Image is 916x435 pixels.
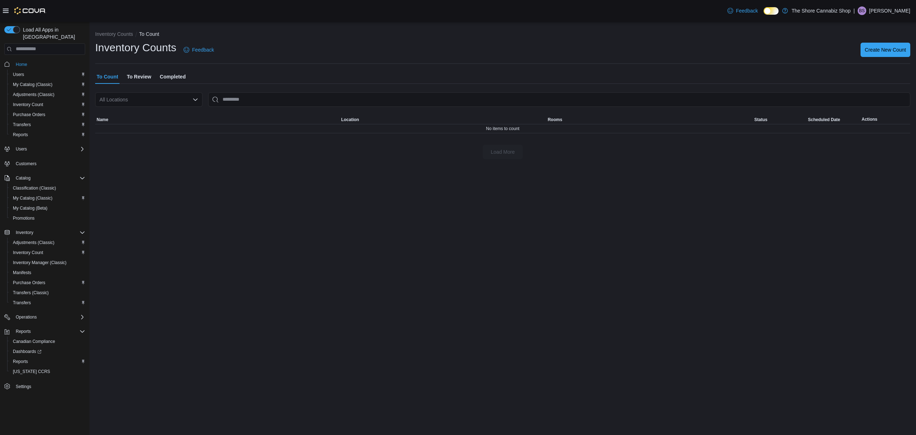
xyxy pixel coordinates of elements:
[208,92,910,107] input: This is a search bar. After typing your query, hit enter to filter the results lower in the page.
[13,327,34,336] button: Reports
[10,258,69,267] a: Inventory Manager (Classic)
[7,268,88,278] button: Manifests
[4,56,85,410] nav: Complex example
[865,46,906,53] span: Create New Count
[13,382,85,391] span: Settings
[10,367,85,376] span: Washington CCRS
[853,6,855,15] p: |
[791,6,851,15] p: The Shore Cannabiz Shop
[483,145,523,159] button: Load More
[546,115,753,124] button: Rooms
[13,270,31,276] span: Manifests
[13,327,85,336] span: Reports
[10,248,46,257] a: Inventory Count
[10,288,52,297] a: Transfers (Classic)
[10,100,46,109] a: Inventory Count
[7,213,88,223] button: Promotions
[10,204,50,212] a: My Catalog (Beta)
[1,381,88,391] button: Settings
[7,367,88,377] button: [US_STATE] CCRS
[10,90,57,99] a: Adjustments (Classic)
[13,185,56,191] span: Classification (Classic)
[13,92,54,97] span: Adjustments (Classic)
[10,367,53,376] a: [US_STATE] CCRS
[754,117,768,123] span: Status
[7,248,88,258] button: Inventory Count
[10,70,27,79] a: Users
[858,6,866,15] div: Baily Sherman
[13,228,85,237] span: Inventory
[13,122,31,128] span: Transfers
[341,117,359,123] span: Location
[13,195,53,201] span: My Catalog (Classic)
[10,130,85,139] span: Reports
[548,117,562,123] span: Rooms
[13,280,45,286] span: Purchase Orders
[13,60,30,69] a: Home
[97,117,108,123] span: Name
[13,359,28,364] span: Reports
[764,7,779,15] input: Dark Mode
[10,120,85,129] span: Transfers
[10,194,85,202] span: My Catalog (Classic)
[97,70,118,84] span: To Count
[7,90,88,100] button: Adjustments (Classic)
[10,120,34,129] a: Transfers
[13,382,34,391] a: Settings
[13,159,85,168] span: Customers
[16,384,31,389] span: Settings
[13,174,85,182] span: Catalog
[10,298,34,307] a: Transfers
[13,313,85,321] span: Operations
[13,339,55,344] span: Canadian Compliance
[10,204,85,212] span: My Catalog (Beta)
[7,238,88,248] button: Adjustments (Classic)
[10,278,85,287] span: Purchase Orders
[13,145,30,153] button: Users
[10,214,38,223] a: Promotions
[10,337,85,346] span: Canadian Compliance
[1,158,88,169] button: Customers
[13,60,85,69] span: Home
[340,115,546,124] button: Location
[16,230,33,235] span: Inventory
[1,228,88,238] button: Inventory
[7,70,88,80] button: Users
[16,314,37,320] span: Operations
[10,184,59,192] a: Classification (Classic)
[486,126,519,132] span: No items to count
[807,115,860,124] button: Scheduled Date
[1,59,88,70] button: Home
[13,72,24,77] span: Users
[1,173,88,183] button: Catalog
[10,248,85,257] span: Inventory Count
[10,130,31,139] a: Reports
[10,184,85,192] span: Classification (Classic)
[95,115,340,124] button: Name
[95,30,910,39] nav: An example of EuiBreadcrumbs
[7,193,88,203] button: My Catalog (Classic)
[16,62,27,67] span: Home
[10,100,85,109] span: Inventory Count
[736,7,758,14] span: Feedback
[1,144,88,154] button: Users
[10,278,48,287] a: Purchase Orders
[10,337,58,346] a: Canadian Compliance
[160,70,186,84] span: Completed
[13,215,35,221] span: Promotions
[193,97,198,102] button: Open list of options
[16,175,30,181] span: Catalog
[13,250,43,255] span: Inventory Count
[862,116,877,122] span: Actions
[10,238,57,247] a: Adjustments (Classic)
[7,110,88,120] button: Purchase Orders
[10,357,31,366] a: Reports
[10,288,85,297] span: Transfers (Classic)
[10,268,85,277] span: Manifests
[20,26,85,40] span: Load All Apps in [GEOGRAPHIC_DATA]
[13,300,31,306] span: Transfers
[10,194,55,202] a: My Catalog (Classic)
[16,161,36,167] span: Customers
[10,110,48,119] a: Purchase Orders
